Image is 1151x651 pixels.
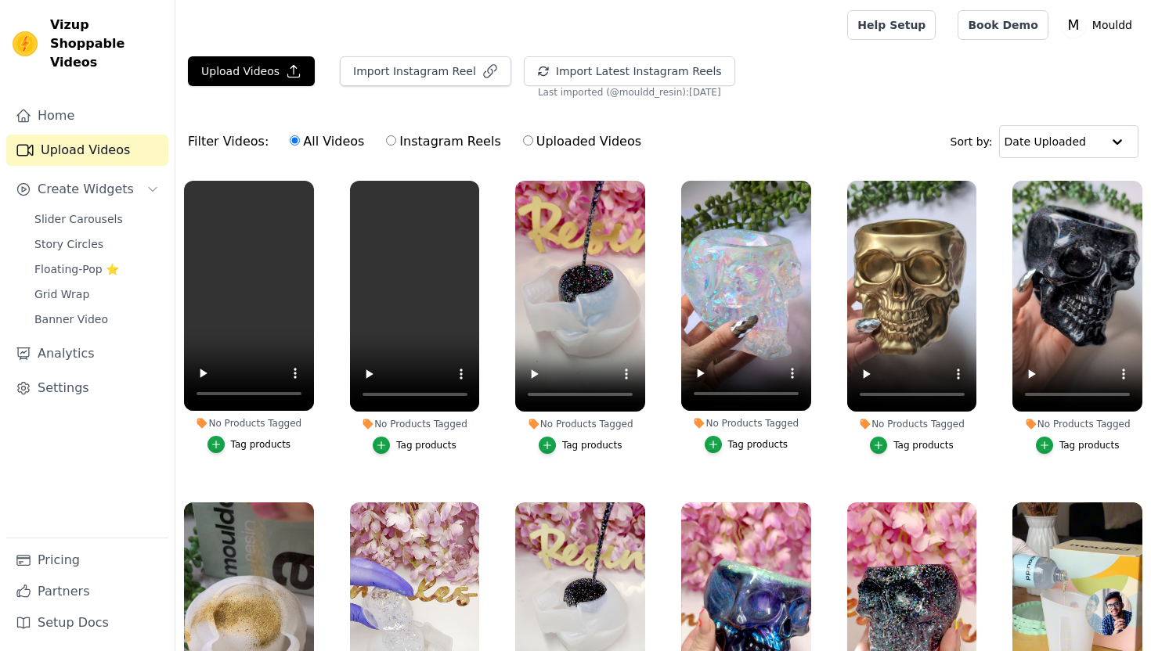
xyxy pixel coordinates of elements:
[25,258,168,280] a: Floating-Pop ⭐
[34,261,119,277] span: Floating-Pop ⭐
[13,31,38,56] img: Vizup
[385,131,501,152] label: Instagram Reels
[951,125,1139,158] div: Sort by:
[6,545,168,576] a: Pricing
[34,236,103,252] span: Story Circles
[34,286,89,302] span: Grid Wrap
[386,135,396,146] input: Instagram Reels
[1085,588,1132,635] a: Open chat
[958,10,1048,40] a: Book Demo
[522,131,642,152] label: Uploaded Videos
[34,211,123,227] span: Slider Carousels
[184,417,314,430] div: No Products Tagged
[289,131,365,152] label: All Videos
[562,439,622,451] div: Tag products
[893,439,954,451] div: Tag products
[705,436,788,453] button: Tag products
[350,418,480,430] div: No Products Tagged
[847,418,977,430] div: No Products Tagged
[6,338,168,369] a: Analytics
[373,437,456,454] button: Tag products
[681,417,811,430] div: No Products Tagged
[340,56,511,86] button: Import Instagram Reel
[25,208,168,230] a: Slider Carousels
[6,135,168,166] a: Upload Videos
[188,124,650,160] div: Filter Videos:
[50,16,162,72] span: Vizup Shoppable Videos
[25,283,168,305] a: Grid Wrap
[6,607,168,638] a: Setup Docs
[870,437,954,454] button: Tag products
[1012,418,1142,430] div: No Products Tagged
[728,438,788,451] div: Tag products
[38,180,134,199] span: Create Widgets
[290,135,300,146] input: All Videos
[25,233,168,255] a: Story Circles
[538,86,721,99] span: Last imported (@ mouldd_resin ): [DATE]
[231,438,291,451] div: Tag products
[1036,437,1120,454] button: Tag products
[6,100,168,131] a: Home
[524,56,735,86] button: Import Latest Instagram Reels
[1067,17,1079,33] text: M
[207,436,291,453] button: Tag products
[523,135,533,146] input: Uploaded Videos
[6,174,168,205] button: Create Widgets
[6,372,168,404] a: Settings
[396,439,456,451] div: Tag products
[25,308,168,330] a: Banner Video
[847,10,936,40] a: Help Setup
[1061,11,1138,39] button: M Mouldd
[1086,11,1138,39] p: Mouldd
[34,311,108,327] span: Banner Video
[515,418,645,430] div: No Products Tagged
[188,56,315,86] button: Upload Videos
[6,576,168,607] a: Partners
[539,437,622,454] button: Tag products
[1059,439,1120,451] div: Tag products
